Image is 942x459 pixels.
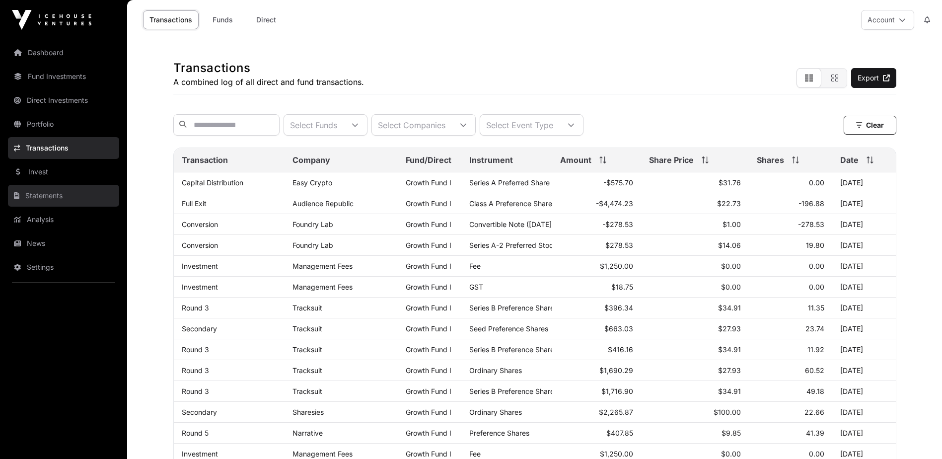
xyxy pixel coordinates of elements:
span: 0.00 [809,262,824,270]
td: $407.85 [552,423,641,444]
a: Round 3 [182,304,209,312]
td: [DATE] [832,402,896,423]
td: [DATE] [832,256,896,277]
a: Direct Investments [8,89,119,111]
span: Share Price [649,154,694,166]
a: Conversion [182,220,218,229]
a: Settings [8,256,119,278]
a: Growth Fund I [406,429,451,437]
a: Direct [246,10,286,29]
td: [DATE] [832,214,896,235]
p: Management Fees [292,283,390,291]
td: [DATE] [832,423,896,444]
span: Transaction [182,154,228,166]
span: Series B Preference Shares [469,304,558,312]
span: $22.73 [717,199,741,208]
td: [DATE] [832,235,896,256]
td: [DATE] [832,318,896,339]
td: -$575.70 [552,172,641,193]
span: $34.91 [718,345,741,354]
span: Preference Shares [469,429,529,437]
a: Secondary [182,408,217,416]
td: $278.53 [552,235,641,256]
a: Portfolio [8,113,119,135]
span: $27.93 [718,324,741,333]
span: 0.00 [809,283,824,291]
a: Investment [182,283,218,291]
a: Narrative [292,429,323,437]
span: GST [469,283,483,291]
a: Growth Fund I [406,178,451,187]
td: [DATE] [832,277,896,298]
span: 11.35 [808,304,824,312]
a: Full Exit [182,199,207,208]
td: [DATE] [832,360,896,381]
span: $0.00 [721,283,741,291]
a: Secondary [182,324,217,333]
p: Management Fees [292,262,390,270]
span: $27.93 [718,366,741,375]
span: Amount [560,154,591,166]
span: $14.06 [718,241,741,249]
span: 22.66 [804,408,824,416]
a: Audience Republic [292,199,354,208]
span: -196.88 [798,199,824,208]
a: Fund Investments [8,66,119,87]
td: [DATE] [832,172,896,193]
span: $100.00 [714,408,741,416]
span: 0.00 [809,178,824,187]
td: $396.34 [552,298,641,318]
span: 60.52 [805,366,824,375]
p: Management Fees [292,450,390,458]
a: Statements [8,185,119,207]
span: Class A Preference Shares [469,199,556,208]
span: -278.53 [798,220,824,229]
a: Tracksuit [292,304,322,312]
span: $0.00 [721,450,741,458]
a: Growth Fund I [406,345,451,354]
a: Growth Fund I [406,304,451,312]
span: Seed Preference Shares [469,324,548,333]
span: $34.91 [718,387,741,395]
span: Fund/Direct [406,154,451,166]
a: Tracksuit [292,345,322,354]
span: 0.00 [809,450,824,458]
div: Select Funds [284,115,343,135]
a: Growth Fund I [406,324,451,333]
a: Analysis [8,209,119,230]
button: Account [861,10,914,30]
td: $18.75 [552,277,641,298]
span: 41.39 [806,429,824,437]
span: $34.91 [718,304,741,312]
a: Dashboard [8,42,119,64]
span: 49.18 [806,387,824,395]
a: Foundry Lab [292,241,333,249]
a: Round 3 [182,345,209,354]
span: 19.80 [806,241,824,249]
span: Series B Preference Shares [469,345,558,354]
td: [DATE] [832,381,896,402]
button: Clear [844,116,896,135]
p: A combined log of all direct and fund transactions. [173,76,364,88]
iframe: Chat Widget [892,411,942,459]
a: Growth Fund I [406,262,451,270]
span: $9.85 [722,429,741,437]
img: Icehouse Ventures Logo [12,10,91,30]
span: Ordinary Shares [469,408,522,416]
a: News [8,232,119,254]
span: Shares [757,154,784,166]
span: Fee [469,450,481,458]
td: -$4,474.23 [552,193,641,214]
span: Ordinary Shares [469,366,522,375]
a: Invest [8,161,119,183]
a: Growth Fund I [406,241,451,249]
span: Company [292,154,330,166]
a: Growth Fund I [406,199,451,208]
a: Tracksuit [292,366,322,375]
td: [DATE] [832,298,896,318]
span: Fee [469,262,481,270]
td: $416.16 [552,339,641,360]
a: Funds [203,10,242,29]
span: $31.76 [719,178,741,187]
